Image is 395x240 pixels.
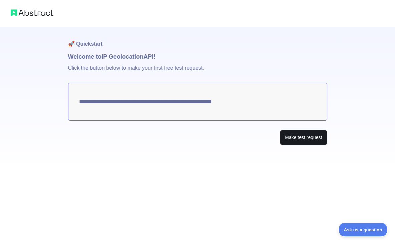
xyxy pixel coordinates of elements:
iframe: Toggle Customer Support [338,223,388,237]
p: Click the button below to make your first free test request. [68,61,327,83]
h1: 🚀 Quickstart [68,27,327,52]
h1: Welcome to IP Geolocation API! [68,52,327,61]
img: Abstract logo [11,8,53,17]
button: Make test request [280,130,327,145]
